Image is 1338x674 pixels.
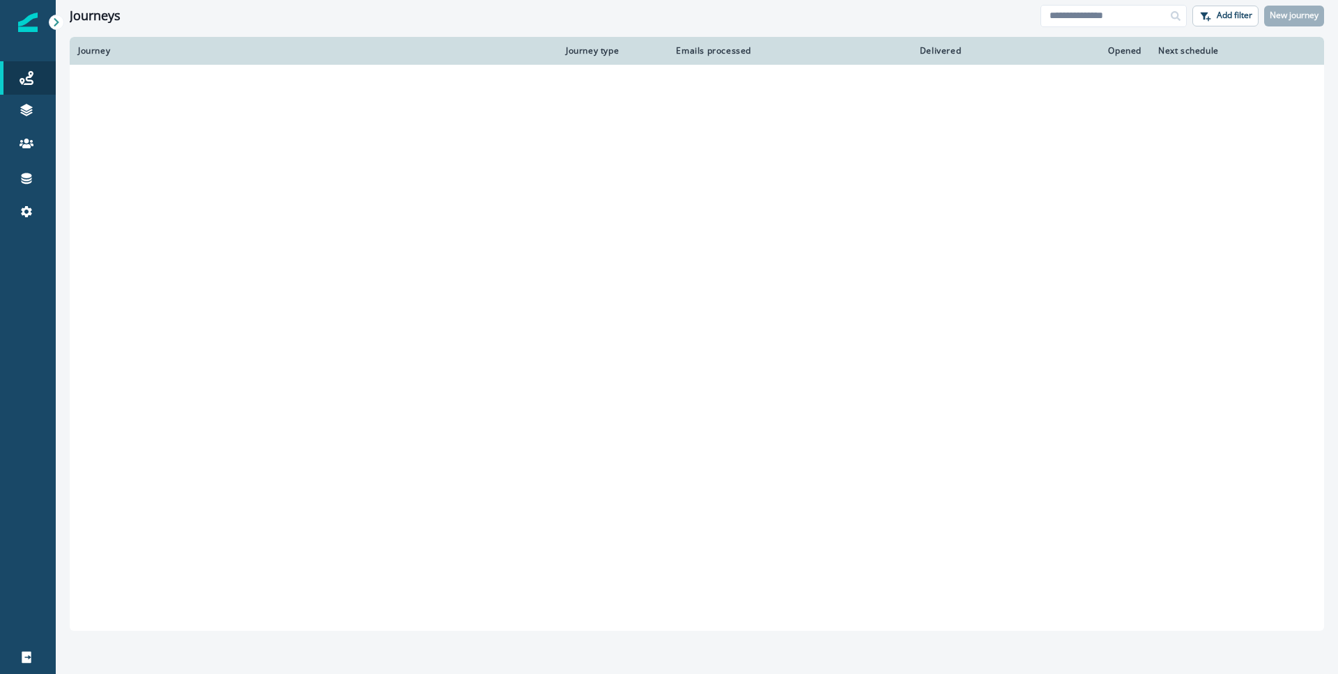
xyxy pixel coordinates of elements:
[1158,45,1281,56] div: Next schedule
[1270,10,1318,20] p: New journey
[670,45,751,56] div: Emails processed
[18,13,38,32] img: Inflection
[978,45,1141,56] div: Opened
[78,45,549,56] div: Journey
[768,45,961,56] div: Delivered
[1217,10,1252,20] p: Add filter
[566,45,654,56] div: Journey type
[1192,6,1259,26] button: Add filter
[1264,6,1324,26] button: New journey
[70,8,121,24] h1: Journeys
